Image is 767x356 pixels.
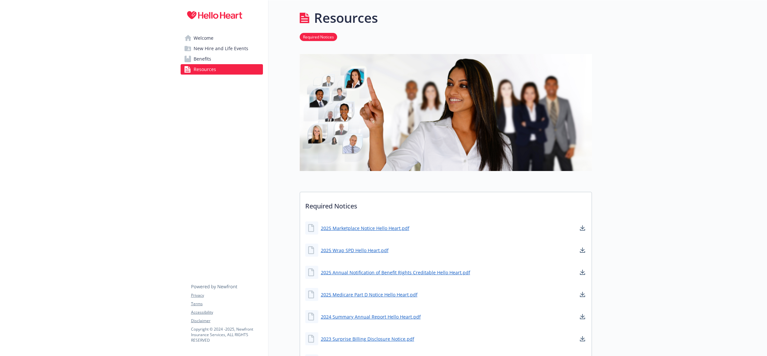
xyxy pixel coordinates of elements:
[321,269,470,276] a: 2025 Annual Notification of Benefit Rights Creditable Hello Heart.pdf
[579,335,586,343] a: download document
[314,8,378,28] h1: Resources
[300,34,337,40] a: Required Notices
[579,268,586,276] a: download document
[300,192,592,216] p: Required Notices
[194,64,216,75] span: Resources
[579,291,586,298] a: download document
[191,309,263,315] a: Accessibility
[579,224,586,232] a: download document
[181,54,263,64] a: Benefits
[321,335,414,342] a: 2023 Surprise Billing Disclosure Notice.pdf
[191,326,263,343] p: Copyright © 2024 - 2025 , Newfront Insurance Services, ALL RIGHTS RESERVED
[321,225,409,232] a: 2025 Marketplace Notice Hello Heart.pdf
[181,33,263,43] a: Welcome
[191,301,263,307] a: Terms
[579,313,586,320] a: download document
[194,43,248,54] span: New Hire and Life Events
[321,291,418,298] a: 2025 Medicare Part D Notice Hello Heart.pdf
[321,247,389,254] a: 2025 Wrap SPD Hello Heart.pdf
[181,43,263,54] a: New Hire and Life Events
[579,246,586,254] a: download document
[321,313,421,320] a: 2024 Summary Annual Report Hello Heart.pdf
[191,292,263,298] a: Privacy
[181,64,263,75] a: Resources
[194,54,211,64] span: Benefits
[300,54,592,171] img: resources page banner
[194,33,213,43] span: Welcome
[191,318,263,324] a: Disclaimer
